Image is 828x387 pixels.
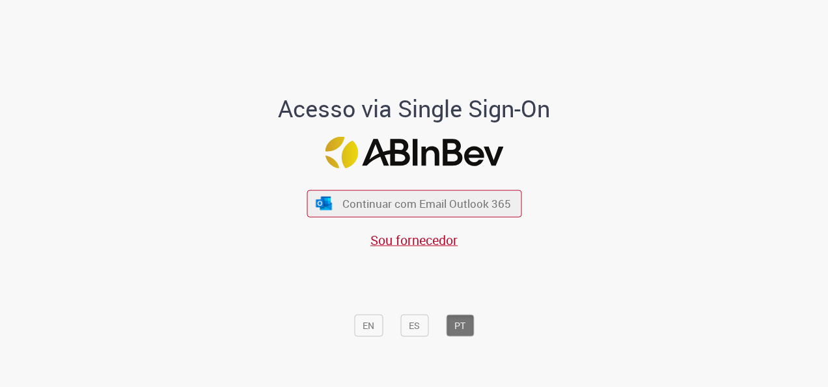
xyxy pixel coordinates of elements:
[234,95,595,121] h1: Acesso via Single Sign-On
[370,231,458,248] a: Sou fornecedor
[315,196,333,210] img: ícone Azure/Microsoft 360
[354,314,383,336] button: EN
[325,137,503,169] img: Logo ABInBev
[342,196,511,211] span: Continuar com Email Outlook 365
[307,190,521,217] button: ícone Azure/Microsoft 360 Continuar com Email Outlook 365
[400,314,428,336] button: ES
[446,314,474,336] button: PT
